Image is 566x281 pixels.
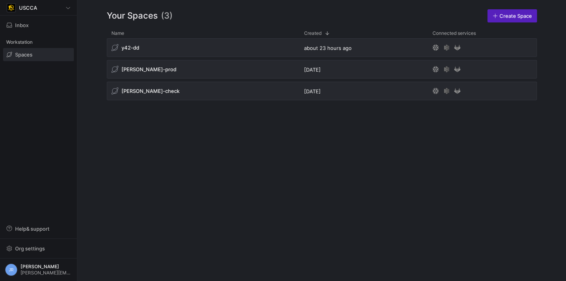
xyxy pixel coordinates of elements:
[5,264,17,276] div: JR
[15,22,29,28] span: Inbox
[107,82,537,103] div: Press SPACE to select this row.
[3,48,74,61] a: Spaces
[3,246,74,252] a: Org settings
[3,262,74,278] button: JR[PERSON_NAME][PERSON_NAME][EMAIL_ADDRESS][PERSON_NAME][DOMAIN_NAME]
[107,38,537,60] div: Press SPACE to select this row.
[121,45,139,51] span: y42-dd
[3,242,74,255] button: Org settings
[304,31,321,36] span: Created
[304,45,352,51] span: about 23 hours ago
[107,9,158,22] span: Your Spaces
[7,4,15,12] img: https://storage.googleapis.com/y42-prod-data-exchange/images/uAsz27BndGEK0hZWDFeOjoxA7jCwgK9jE472...
[433,31,476,36] span: Connected services
[121,88,180,94] span: [PERSON_NAME]-check
[121,66,176,72] span: [PERSON_NAME]-prod
[3,222,74,235] button: Help& support
[15,226,50,232] span: Help & support
[3,19,74,32] button: Inbox
[487,9,537,22] a: Create Space
[21,270,72,276] span: [PERSON_NAME][EMAIL_ADDRESS][PERSON_NAME][DOMAIN_NAME]
[15,51,32,58] span: Spaces
[304,88,321,94] span: [DATE]
[499,13,532,19] span: Create Space
[111,31,124,36] span: Name
[19,5,37,11] span: USCCA
[21,264,72,269] span: [PERSON_NAME]
[3,36,74,48] div: Workstation
[15,245,45,252] span: Org settings
[304,67,321,73] span: [DATE]
[161,9,173,22] span: (3)
[107,60,537,82] div: Press SPACE to select this row.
